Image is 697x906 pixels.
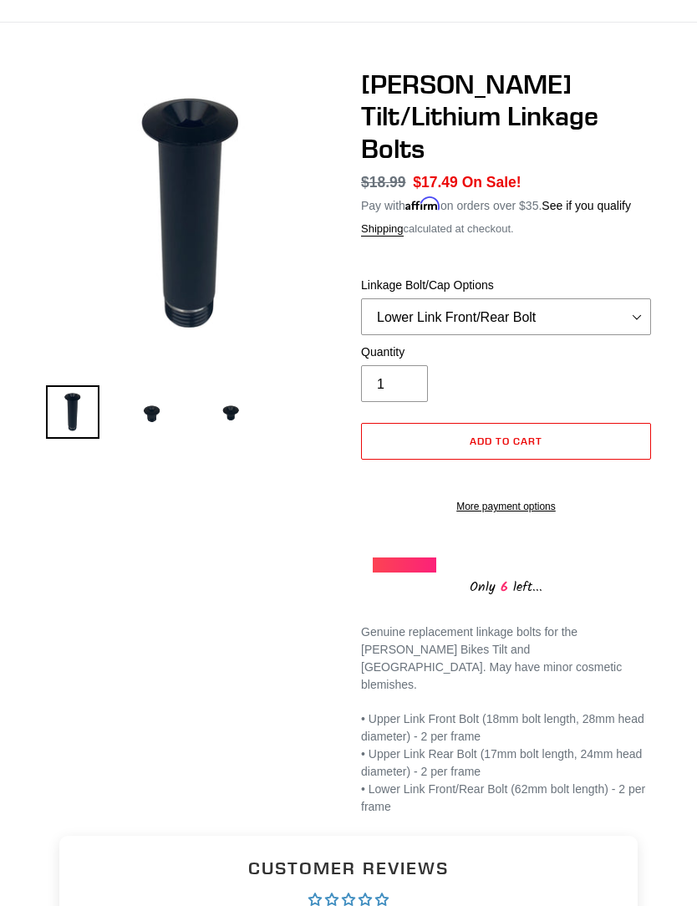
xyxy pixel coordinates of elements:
[361,69,651,165] h1: [PERSON_NAME] Tilt/Lithium Linkage Bolts
[361,174,406,191] s: $18.99
[361,277,651,294] label: Linkage Bolt/Cap Options
[413,174,458,191] span: $17.49
[542,199,631,212] a: See if you qualify - Learn more about Affirm Financing (opens in modal)
[73,856,624,880] h2: Customer Reviews
[361,624,651,694] p: Genuine replacement linkage bolts for the [PERSON_NAME] Bikes Tilt and [GEOGRAPHIC_DATA]. May hav...
[361,344,651,361] label: Quantity
[46,385,99,439] img: Load image into Gallery viewer, Canfield Tilt/Lithium Linkage Bolts
[204,385,257,439] img: Load image into Gallery viewer, Canfield Tilt/Lithium Linkage Bolts
[361,710,651,816] p: • Upper Link Front Bolt (18mm bolt length, 28mm head diameter) - 2 per frame • Upper Link Rear Bo...
[361,222,404,237] a: Shipping
[462,171,521,193] span: On Sale!
[361,193,631,215] p: Pay with on orders over $35.
[405,196,440,211] span: Affirm
[470,435,542,447] span: Add to cart
[361,423,651,460] button: Add to cart
[496,577,513,598] span: 6
[361,221,651,237] div: calculated at checkout.
[373,573,640,598] div: Only left...
[361,499,651,514] a: More payment options
[125,385,178,439] img: Load image into Gallery viewer, Canfield Tilt/Lithium Linkage Bolts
